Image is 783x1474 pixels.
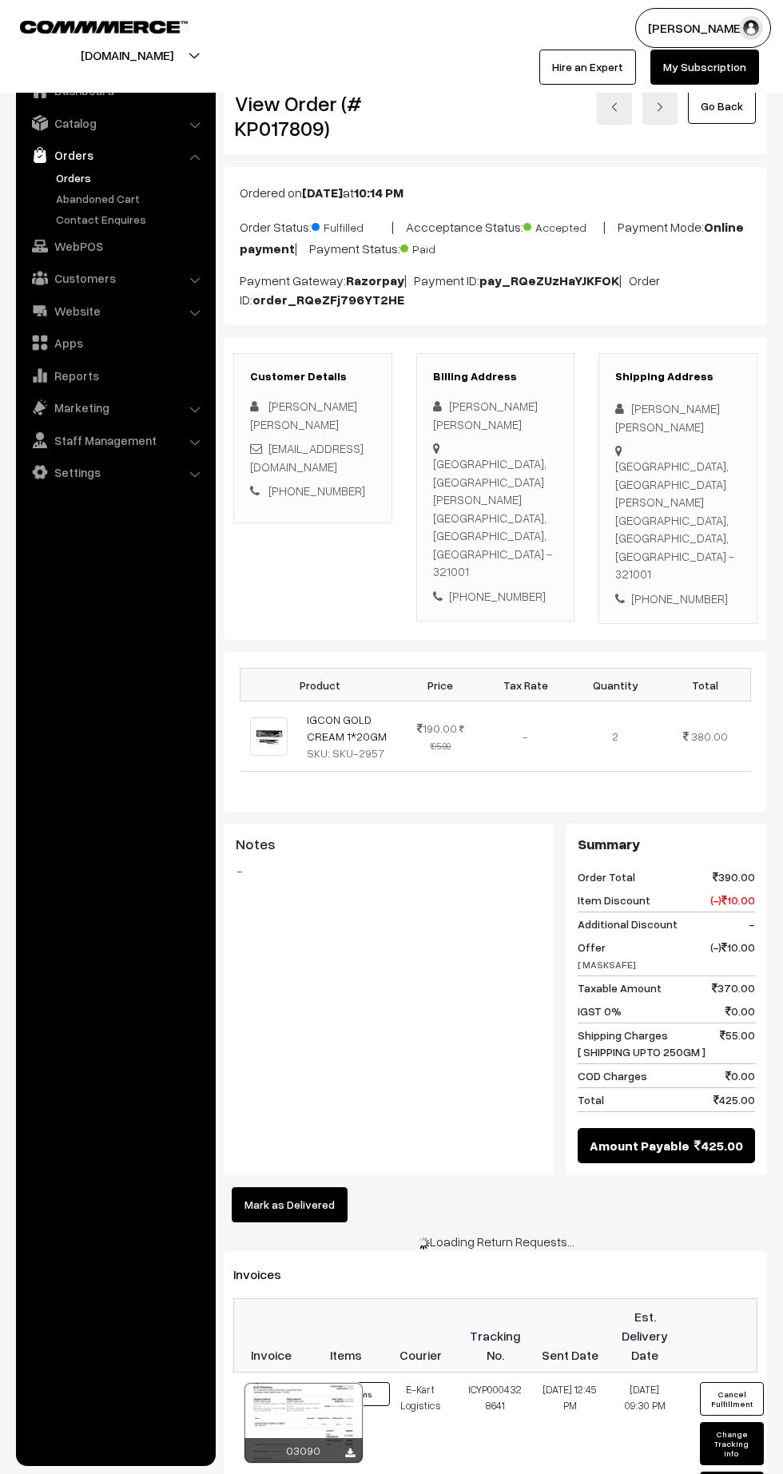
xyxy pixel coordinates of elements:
span: Additional Discount [578,916,678,932]
div: [GEOGRAPHIC_DATA], [GEOGRAPHIC_DATA] [PERSON_NAME] [GEOGRAPHIC_DATA], [GEOGRAPHIC_DATA], [GEOGRAP... [615,457,741,583]
span: Amount Payable [590,1136,690,1155]
a: Contact Enquires [52,211,210,228]
div: 03090 [244,1438,363,1463]
img: ajax-load-sm.gif [417,1237,430,1250]
span: - [749,916,755,932]
span: COD Charges [578,1067,647,1084]
span: Item Discount [578,892,650,908]
a: Reports [20,361,210,390]
a: Abandoned Cart [52,190,210,207]
span: (-) 10.00 [710,939,755,972]
span: 370.00 [712,979,755,996]
a: Website [20,296,210,325]
a: COMMMERCE [20,16,160,35]
button: [PERSON_NAME] [635,8,771,48]
button: Change Tracking Info [700,1422,764,1465]
a: Settings [20,458,210,487]
span: Order Total [578,868,635,885]
span: Paid [400,236,480,257]
blockquote: - [236,861,542,880]
span: 2 [612,729,618,743]
span: Accepted [523,215,603,236]
th: Invoice [234,1299,309,1373]
th: Tracking No. [458,1299,533,1373]
h3: Billing Address [433,370,558,383]
a: Orders [52,169,210,186]
p: Payment Gateway: | Payment ID: | Order ID: [240,271,751,309]
th: Total [660,669,750,701]
p: Order Status: | Accceptance Status: | Payment Mode: | Payment Status: [240,215,751,258]
th: Est. Delivery Date [607,1299,682,1373]
b: pay_RQeZUzHaYJKFOK [479,272,619,288]
b: Razorpay [346,272,404,288]
b: [DATE] [302,185,343,201]
span: 0.00 [725,1003,755,1019]
th: Courier [384,1299,459,1373]
th: Tax Rate [481,669,570,701]
th: Product [240,669,400,701]
a: IGCON GOLD CREAM 1*20GM [307,713,387,743]
a: [EMAIL_ADDRESS][DOMAIN_NAME] [250,441,364,474]
div: [PERSON_NAME] [PERSON_NAME] [433,397,558,433]
img: left-arrow.png [610,102,619,112]
th: Price [400,669,481,701]
th: Sent Date [533,1299,608,1373]
a: WebPOS [20,232,210,260]
a: Apps [20,328,210,357]
b: order_RQeZFj796YT2HE [252,292,404,308]
img: IGCON GOLD.jpg [250,717,288,755]
a: [PHONE_NUMBER] [268,483,365,498]
h3: Summary [578,836,755,853]
div: SKU: SKU-2957 [307,745,391,761]
button: Cancel Fulfillment [700,1382,764,1416]
div: Loading Return Requests… [224,1232,767,1251]
a: Marketing [20,393,210,422]
span: [ MASKSAFE] [578,959,636,971]
th: Quantity [570,669,660,701]
button: [DOMAIN_NAME] [25,35,229,75]
h2: View Order (# KP017809) [235,91,392,141]
a: Customers [20,264,210,292]
h3: Notes [236,836,542,853]
span: Taxable Amount [578,979,662,996]
a: My Subscription [650,50,759,85]
span: 380.00 [691,729,728,743]
h3: Customer Details [250,370,376,383]
img: COMMMERCE [20,21,188,33]
a: Orders [20,141,210,169]
span: [PERSON_NAME] [PERSON_NAME] [250,399,357,431]
span: Invoices [233,1266,300,1282]
div: [PHONE_NUMBER] [433,587,558,606]
div: [GEOGRAPHIC_DATA], [GEOGRAPHIC_DATA] [PERSON_NAME] [GEOGRAPHIC_DATA], [GEOGRAPHIC_DATA], [GEOGRAP... [433,455,558,581]
a: Go Back [688,89,756,124]
img: right-arrow.png [655,102,665,112]
b: 10:14 PM [354,185,403,201]
span: 190.00 [417,721,457,735]
strike: 195.00 [430,724,464,751]
span: Offer [578,939,636,972]
div: [PERSON_NAME] [PERSON_NAME] [615,399,741,435]
span: (-) 10.00 [710,892,755,908]
span: 55.00 [720,1027,755,1060]
a: Staff Management [20,426,210,455]
span: Total [578,1091,604,1108]
span: 425.00 [694,1136,743,1155]
span: 425.00 [713,1091,755,1108]
img: user [739,16,763,40]
span: Shipping Charges [ SHIPPING UPTO 250GM ] [578,1027,705,1060]
div: [PHONE_NUMBER] [615,590,741,608]
button: Mark as Delivered [232,1187,348,1222]
span: Fulfilled [312,215,391,236]
span: 390.00 [713,868,755,885]
p: Ordered on at [240,183,751,202]
h3: Shipping Address [615,370,741,383]
th: Items [308,1299,384,1373]
a: Catalog [20,109,210,137]
a: Hire an Expert [539,50,636,85]
span: 0.00 [725,1067,755,1084]
td: - [481,701,570,772]
span: IGST 0% [578,1003,622,1019]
